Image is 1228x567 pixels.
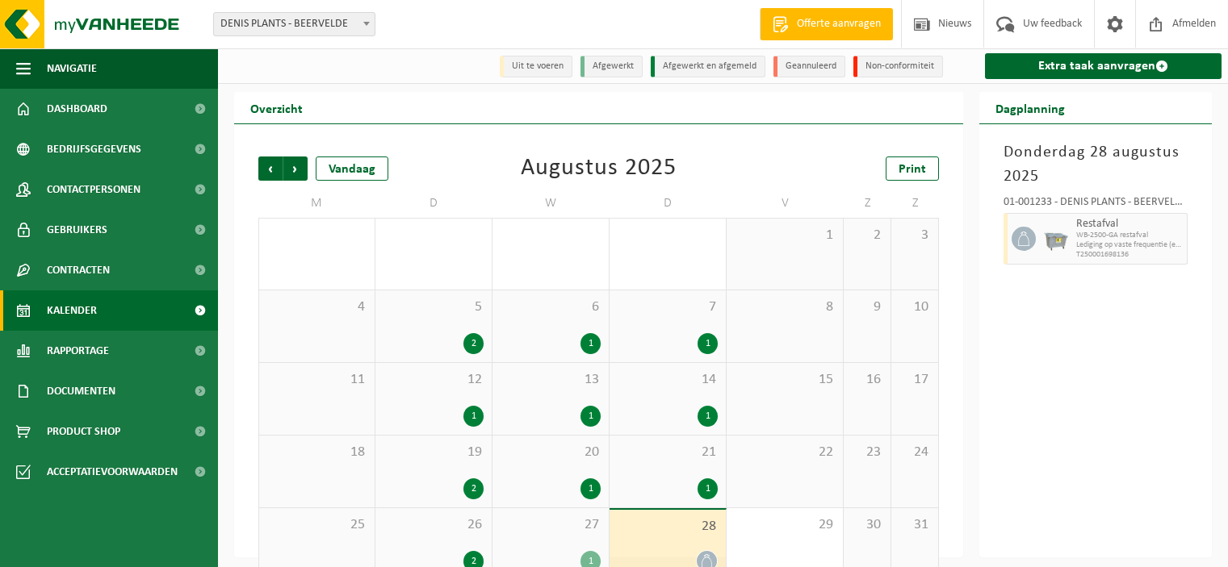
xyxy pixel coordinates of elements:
td: V [727,189,844,218]
span: 30 [852,516,882,534]
span: 7 [618,298,718,316]
a: Extra taak aanvragen [985,53,1222,79]
span: Documenten [47,371,115,411]
span: Lediging op vaste frequentie (excl. verwerking) [1076,240,1183,250]
span: 16 [852,371,882,389]
span: 10 [899,298,930,316]
div: 01-001233 - DENIS PLANTS - BEERVELDE [1004,197,1188,213]
span: 31 [899,516,930,534]
div: 1 [580,406,601,427]
span: Bedrijfsgegevens [47,129,141,169]
li: Uit te voeren [500,56,572,77]
span: T250001698136 [1076,250,1183,260]
span: 21 [618,444,718,461]
span: 8 [735,298,835,316]
span: Kalender [47,290,97,331]
span: 23 [852,444,882,461]
span: Product Shop [47,411,120,452]
span: 13 [501,371,601,389]
span: 14 [618,371,718,389]
span: 9 [852,298,882,316]
td: D [375,189,492,218]
span: Dashboard [47,89,107,129]
span: 22 [735,444,835,461]
span: Contracten [47,250,110,290]
span: DENIS PLANTS - BEERVELDE [213,12,375,36]
li: Geannuleerd [773,56,845,77]
span: 6 [501,298,601,316]
img: WB-2500-GAL-GY-01 [1044,227,1068,251]
span: Gebruikers [47,210,107,250]
span: Contactpersonen [47,169,140,210]
li: Afgewerkt [580,56,643,77]
span: 17 [899,371,930,389]
a: Print [886,156,939,181]
a: Offerte aanvragen [760,8,893,40]
span: 19 [383,444,484,461]
td: Z [844,189,891,218]
span: 4 [267,298,367,316]
div: 1 [580,333,601,354]
li: Non-conformiteit [853,56,943,77]
span: 25 [267,516,367,534]
span: 3 [899,227,930,244]
div: 1 [698,406,718,427]
span: 28 [618,518,718,536]
span: 15 [735,371,835,389]
span: Volgende [283,156,308,181]
div: Vandaag [316,156,388,181]
span: Rapportage [47,331,109,371]
span: Offerte aanvragen [793,16,885,32]
span: 29 [735,516,835,534]
span: 18 [267,444,367,461]
span: WB-2500-GA restafval [1076,231,1183,240]
h2: Overzicht [234,92,319,123]
td: Z [891,189,939,218]
div: 1 [698,478,718,499]
span: 1 [735,227,835,244]
td: D [610,189,727,218]
h3: Donderdag 28 augustus 2025 [1004,140,1188,189]
div: 1 [463,406,484,427]
div: 1 [580,478,601,499]
div: 2 [463,333,484,354]
span: DENIS PLANTS - BEERVELDE [214,13,375,35]
td: M [258,189,375,218]
div: 2 [463,478,484,499]
td: W [492,189,610,218]
span: 5 [383,298,484,316]
span: 27 [501,516,601,534]
span: 26 [383,516,484,534]
div: 1 [698,333,718,354]
h2: Dagplanning [979,92,1081,123]
span: 2 [852,227,882,244]
span: 20 [501,444,601,461]
span: Acceptatievoorwaarden [47,452,178,492]
li: Afgewerkt en afgemeld [651,56,765,77]
div: Augustus 2025 [521,156,677,181]
span: 24 [899,444,930,461]
span: Restafval [1076,218,1183,231]
span: Navigatie [47,48,97,89]
span: Vorige [258,156,283,181]
span: Print [899,163,926,176]
span: 11 [267,371,367,389]
span: 12 [383,371,484,389]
